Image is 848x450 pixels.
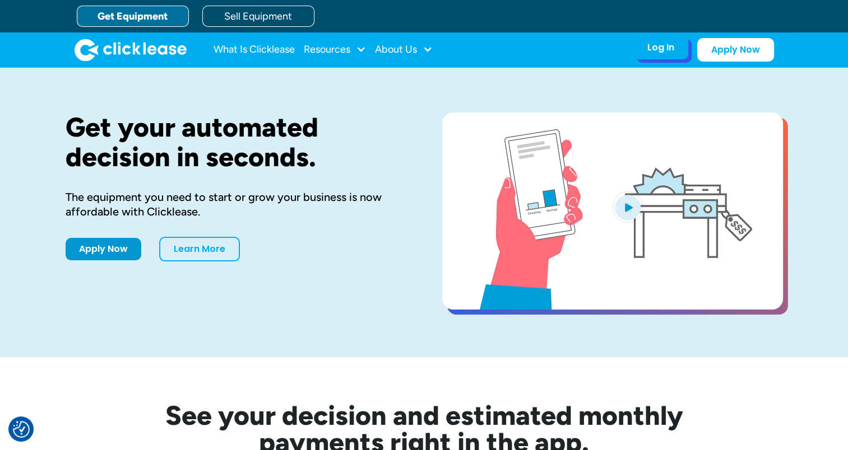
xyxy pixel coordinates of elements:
h1: Get your automated decision in seconds. [66,112,406,172]
a: Apply Now [697,38,774,62]
img: Revisit consent button [13,421,30,438]
div: The equipment you need to start or grow your business is now affordable with Clicklease. [66,190,406,219]
a: home [75,39,187,61]
button: Consent Preferences [13,421,30,438]
div: Resources [304,39,366,61]
div: Log In [647,42,674,53]
a: Apply Now [66,238,141,260]
a: Sell Equipment [202,6,314,27]
a: Learn More [159,237,240,261]
img: Clicklease logo [75,39,187,61]
div: About Us [375,39,433,61]
a: Get Equipment [77,6,189,27]
a: open lightbox [442,112,783,310]
a: What Is Clicklease [214,39,295,61]
img: Blue play button logo on a light blue circular background [613,191,643,223]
